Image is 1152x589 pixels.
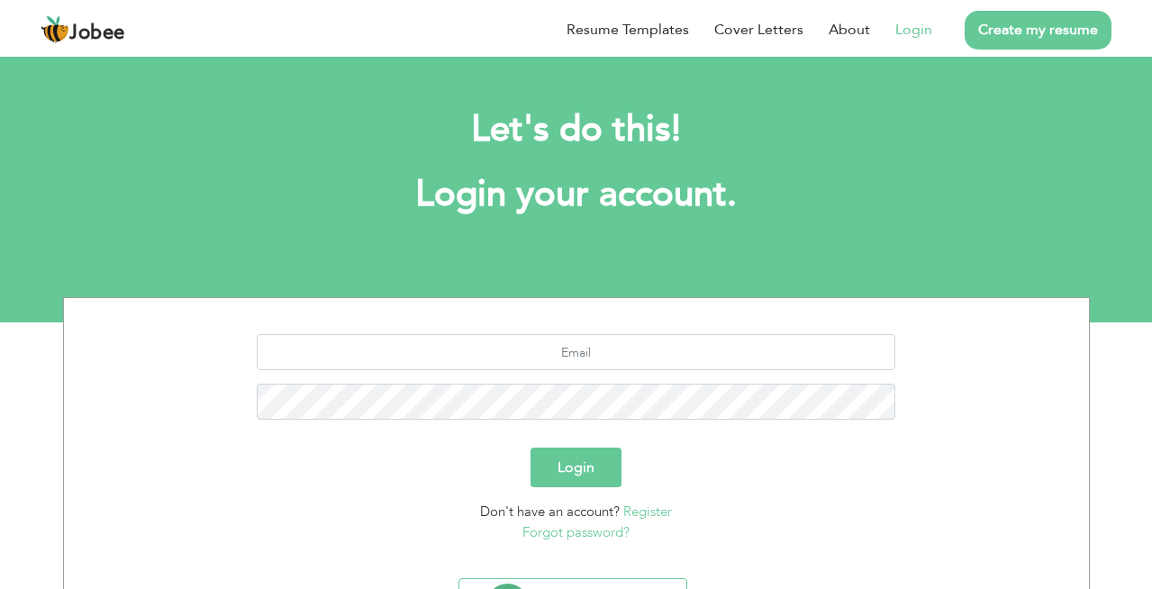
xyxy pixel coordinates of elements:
[69,23,125,43] span: Jobee
[531,448,621,487] button: Login
[895,19,932,41] a: Login
[41,15,69,44] img: jobee.io
[90,171,1063,218] h1: Login your account.
[714,19,803,41] a: Cover Letters
[829,19,870,41] a: About
[623,503,672,521] a: Register
[567,19,689,41] a: Resume Templates
[522,523,630,541] a: Forgot password?
[480,503,620,521] span: Don't have an account?
[90,106,1063,153] h2: Let's do this!
[965,11,1111,50] a: Create my resume
[41,15,125,44] a: Jobee
[257,334,895,370] input: Email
